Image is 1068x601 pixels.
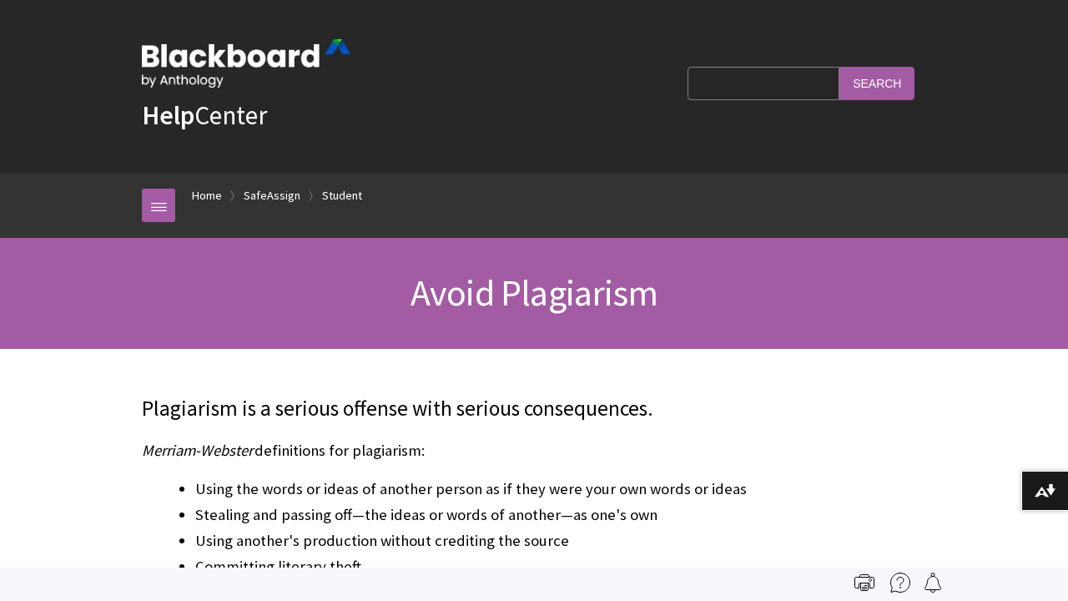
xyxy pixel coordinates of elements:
p: definitions for plagiarism: [142,440,926,462]
input: Search [839,67,914,99]
li: Using another's production without crediting the source [195,529,926,553]
a: HelpCenter [142,98,267,132]
img: Print [854,573,874,593]
strong: Help [142,98,194,132]
img: Blackboard by Anthology [142,39,350,88]
a: SafeAssign [244,185,300,206]
a: Student [322,185,362,206]
img: More help [890,573,910,593]
a: Home [192,185,222,206]
li: Committing literary theft [195,555,926,578]
li: Stealing and passing off—the ideas or words of another—as one's own [195,503,926,527]
img: Follow this page [923,573,943,593]
span: Merriam-Webster [142,441,253,460]
span: Avoid Plagiarism [411,270,657,316]
p: Plagiarism is a serious offense with serious consequences. [142,394,926,424]
li: Using the words or ideas of another person as if they were your own words or ideas [195,477,926,501]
